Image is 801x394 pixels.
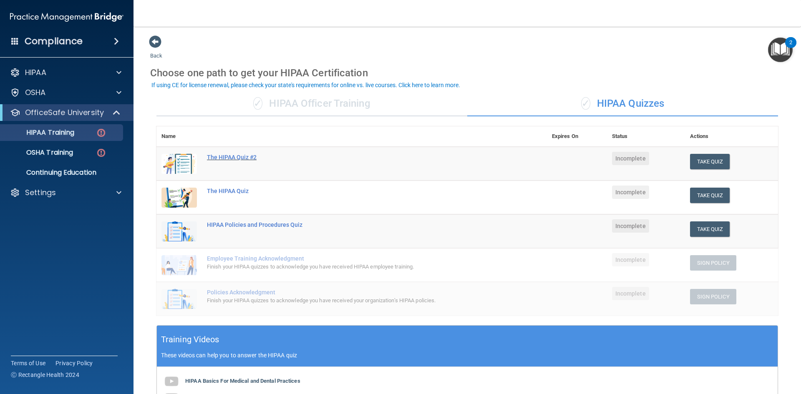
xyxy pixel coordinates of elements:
[612,287,649,300] span: Incomplete
[690,188,730,203] button: Take Quiz
[690,154,730,169] button: Take Quiz
[207,296,505,306] div: Finish your HIPAA quizzes to acknowledge you have received your organization’s HIPAA policies.
[207,221,505,228] div: HIPAA Policies and Procedures Quiz
[768,38,793,62] button: Open Resource Center, 2 new notifications
[207,188,505,194] div: The HIPAA Quiz
[96,128,106,138] img: danger-circle.6113f641.png
[150,43,162,59] a: Back
[612,152,649,165] span: Incomplete
[161,332,219,347] h5: Training Videos
[10,9,123,25] img: PMB logo
[11,359,45,367] a: Terms of Use
[207,255,505,262] div: Employee Training Acknowledgment
[163,373,180,390] img: gray_youtube_icon.38fcd6cc.png
[156,91,467,116] div: HIPAA Officer Training
[253,97,262,110] span: ✓
[55,359,93,367] a: Privacy Policy
[25,88,46,98] p: OSHA
[96,148,106,158] img: danger-circle.6113f641.png
[207,154,505,161] div: The HIPAA Quiz #2
[151,82,460,88] div: If using CE for license renewal, please check your state's requirements for online vs. live cours...
[547,126,607,147] th: Expires On
[690,221,730,237] button: Take Quiz
[10,68,121,78] a: HIPAA
[612,219,649,233] span: Incomplete
[789,43,792,53] div: 2
[10,88,121,98] a: OSHA
[161,352,773,359] p: These videos can help you to answer the HIPAA quiz
[185,378,300,384] b: HIPAA Basics For Medical and Dental Practices
[607,126,685,147] th: Status
[685,126,778,147] th: Actions
[690,255,736,271] button: Sign Policy
[150,81,461,89] button: If using CE for license renewal, please check your state's requirements for online vs. live cours...
[25,35,83,47] h4: Compliance
[11,371,79,379] span: Ⓒ Rectangle Health 2024
[25,108,104,118] p: OfficeSafe University
[150,61,784,85] div: Choose one path to get your HIPAA Certification
[5,128,74,137] p: HIPAA Training
[612,253,649,266] span: Incomplete
[690,289,736,304] button: Sign Policy
[467,91,778,116] div: HIPAA Quizzes
[207,289,505,296] div: Policies Acknowledgment
[156,126,202,147] th: Name
[5,168,119,177] p: Continuing Education
[10,188,121,198] a: Settings
[581,97,590,110] span: ✓
[612,186,649,199] span: Incomplete
[5,148,73,157] p: OSHA Training
[25,68,46,78] p: HIPAA
[10,108,121,118] a: OfficeSafe University
[25,188,56,198] p: Settings
[207,262,505,272] div: Finish your HIPAA quizzes to acknowledge you have received HIPAA employee training.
